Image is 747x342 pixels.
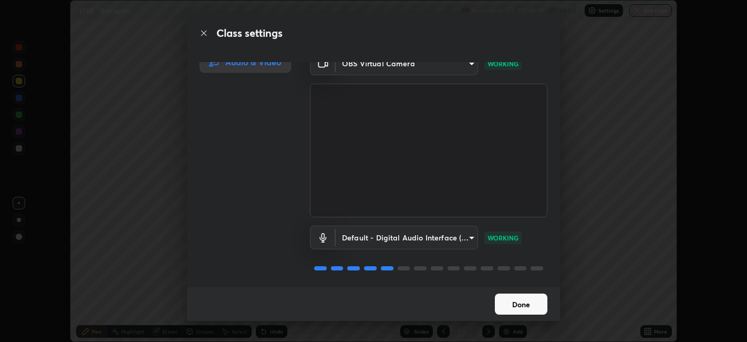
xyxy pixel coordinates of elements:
div: OBS Virtual Camera [336,226,478,249]
div: Audio & Video [200,52,291,73]
p: WORKING [487,233,518,243]
p: WORKING [487,59,518,68]
button: Done [495,294,547,315]
div: OBS Virtual Camera [336,52,478,75]
h2: Class settings [216,25,283,41]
